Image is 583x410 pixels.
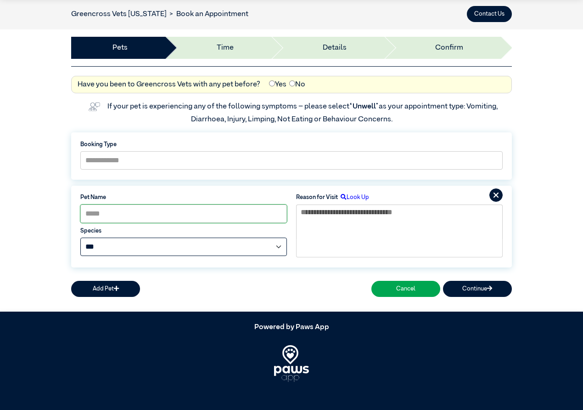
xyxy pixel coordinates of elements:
[296,193,338,202] label: Reason for Visit
[71,11,167,18] a: Greencross Vets [US_STATE]
[85,99,103,114] img: vet
[80,140,503,149] label: Booking Type
[167,9,248,20] li: Book an Appointment
[80,193,287,202] label: Pet Name
[71,9,248,20] nav: breadcrumb
[269,79,286,90] label: Yes
[289,79,305,90] label: No
[107,103,499,123] label: If your pet is experiencing any of the following symptoms – please select as your appointment typ...
[338,193,369,202] label: Look Up
[443,281,512,297] button: Continue
[269,80,275,86] input: Yes
[78,79,260,90] label: Have you been to Greencross Vets with any pet before?
[112,42,128,53] a: Pets
[80,227,287,235] label: Species
[371,281,440,297] button: Cancel
[349,103,379,110] span: “Unwell”
[71,281,140,297] button: Add Pet
[274,345,309,382] img: PawsApp
[71,323,512,332] h5: Powered by Paws App
[289,80,295,86] input: No
[467,6,512,22] button: Contact Us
